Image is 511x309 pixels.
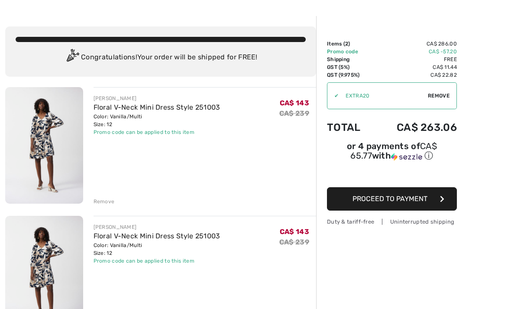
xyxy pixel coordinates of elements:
s: CA$ 239 [279,238,309,246]
a: Floral V-Neck Mini Dress Style 251003 [94,103,220,111]
td: Shipping [327,55,373,63]
span: CA$ 143 [280,228,309,236]
img: Congratulation2.svg [64,49,81,66]
div: Duty & tariff-free | Uninterrupted shipping [327,218,457,226]
div: ✔ [327,92,339,100]
td: Total [327,113,373,142]
td: Items ( ) [327,40,373,48]
td: CA$ -57.20 [373,48,457,55]
img: Sezzle [391,153,422,161]
div: Congratulations! Your order will be shipped for FREE! [16,49,306,66]
iframe: PayPal-paypal [327,165,457,184]
span: Proceed to Payment [353,195,427,203]
td: CA$ 11.44 [373,63,457,71]
button: Proceed to Payment [327,187,457,211]
span: Remove [428,92,450,100]
s: CA$ 239 [279,109,309,117]
div: [PERSON_NAME] [94,94,220,102]
input: Promo code [339,83,428,109]
td: Promo code [327,48,373,55]
div: Color: Vanilla/Multi Size: 12 [94,241,220,257]
div: or 4 payments of with [327,142,457,162]
span: 2 [345,41,348,47]
td: Free [373,55,457,63]
div: [PERSON_NAME] [94,223,220,231]
a: Floral V-Neck Mini Dress Style 251003 [94,232,220,240]
div: Promo code can be applied to this item [94,257,220,265]
td: CA$ 22.82 [373,71,457,79]
div: or 4 payments ofCA$ 65.77withSezzle Click to learn more about Sezzle [327,142,457,165]
td: QST (9.975%) [327,71,373,79]
div: Remove [94,198,115,205]
div: Promo code can be applied to this item [94,128,220,136]
td: CA$ 263.06 [373,113,457,142]
td: CA$ 286.00 [373,40,457,48]
span: CA$ 65.77 [350,141,437,161]
td: GST (5%) [327,63,373,71]
img: Floral V-Neck Mini Dress Style 251003 [5,87,83,204]
span: CA$ 143 [280,99,309,107]
div: Color: Vanilla/Multi Size: 12 [94,113,220,128]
